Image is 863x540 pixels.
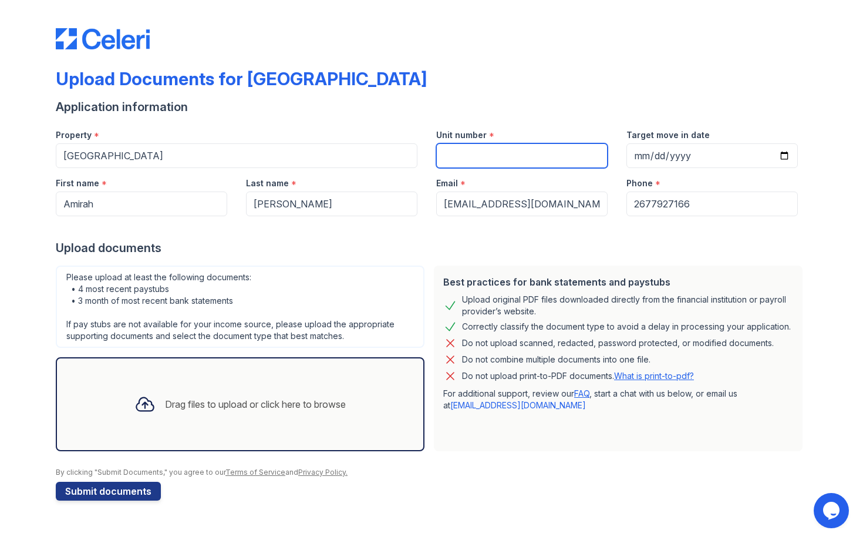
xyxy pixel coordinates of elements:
label: Last name [246,177,289,189]
div: Upload original PDF files downloaded directly from the financial institution or payroll provider’... [462,294,793,317]
p: Do not upload print-to-PDF documents. [462,370,694,382]
div: Correctly classify the document type to avoid a delay in processing your application. [462,320,791,334]
div: Application information [56,99,807,115]
div: Do not upload scanned, redacted, password protected, or modified documents. [462,336,774,350]
p: For additional support, review our , start a chat with us below, or email us at [443,388,793,411]
div: Please upload at least the following documents: • 4 most recent paystubs • 3 month of most recent... [56,266,424,348]
a: [EMAIL_ADDRESS][DOMAIN_NAME] [450,400,586,410]
div: Upload documents [56,240,807,256]
a: Terms of Service [225,468,285,477]
img: CE_Logo_Blue-a8612792a0a2168367f1c8372b55b34899dd931a85d93a1a3d3e32e68fde9ad4.png [56,28,150,49]
div: Drag files to upload or click here to browse [165,397,346,411]
label: Unit number [436,129,487,141]
a: Privacy Policy. [298,468,348,477]
label: Target move in date [626,129,710,141]
button: Submit documents [56,482,161,501]
a: FAQ [574,388,589,398]
label: Email [436,177,458,189]
a: What is print-to-pdf? [614,371,694,381]
div: By clicking "Submit Documents," you agree to our and [56,468,807,477]
label: First name [56,177,99,189]
div: Do not combine multiple documents into one file. [462,353,650,367]
div: Upload Documents for [GEOGRAPHIC_DATA] [56,68,427,89]
label: Property [56,129,92,141]
iframe: chat widget [814,493,851,528]
div: Best practices for bank statements and paystubs [443,275,793,289]
label: Phone [626,177,653,189]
